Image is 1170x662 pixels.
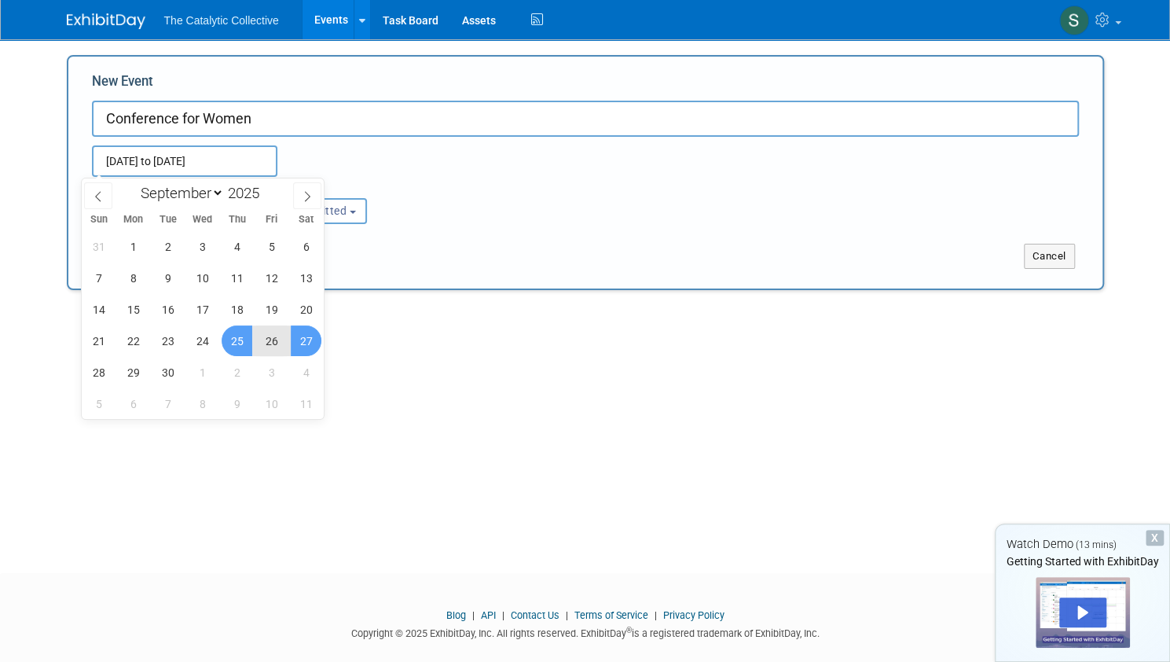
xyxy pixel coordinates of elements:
div: Participation: [260,177,405,197]
span: September 3, 2025 [187,231,218,262]
span: October 5, 2025 [83,388,114,419]
span: September 16, 2025 [152,294,183,325]
img: Sonya Weigle [1059,6,1089,35]
span: Wed [185,215,220,225]
span: September 12, 2025 [256,263,287,293]
span: Thu [220,215,255,225]
span: October 8, 2025 [187,388,218,419]
span: October 1, 2025 [187,357,218,388]
span: October 2, 2025 [222,357,252,388]
sup: ® [626,626,632,634]
span: October 6, 2025 [118,388,149,419]
span: | [498,609,508,621]
span: September 2, 2025 [152,231,183,262]
span: October 11, 2025 [291,388,321,419]
a: Privacy Policy [663,609,724,621]
span: Tue [151,215,185,225]
span: October 7, 2025 [152,388,183,419]
span: September 4, 2025 [222,231,252,262]
span: September 20, 2025 [291,294,321,325]
span: October 9, 2025 [222,388,252,419]
span: September 26, 2025 [256,325,287,356]
span: September 11, 2025 [222,263,252,293]
span: September 14, 2025 [83,294,114,325]
div: Dismiss [1146,530,1164,546]
span: September 15, 2025 [118,294,149,325]
span: September 30, 2025 [152,357,183,388]
span: September 19, 2025 [256,294,287,325]
span: September 10, 2025 [187,263,218,293]
img: ExhibitDay [67,13,145,29]
span: September 7, 2025 [83,263,114,293]
label: New Event [92,72,153,97]
span: September 27, 2025 [291,325,321,356]
span: September 23, 2025 [152,325,183,356]
span: Sat [289,215,324,225]
span: October 3, 2025 [256,357,287,388]
span: September 18, 2025 [222,294,252,325]
span: October 10, 2025 [256,388,287,419]
input: Name of Trade Show / Conference [92,101,1079,137]
span: (13 mins) [1076,539,1117,550]
span: September 29, 2025 [118,357,149,388]
span: September 13, 2025 [291,263,321,293]
select: Month [134,183,224,203]
span: | [562,609,572,621]
a: Terms of Service [574,609,648,621]
div: Attendance / Format: [92,177,237,197]
div: Watch Demo [996,536,1169,553]
div: Getting Started with ExhibitDay [996,554,1169,569]
span: October 4, 2025 [291,357,321,388]
a: Blog [446,609,466,621]
span: September 6, 2025 [291,231,321,262]
span: September 8, 2025 [118,263,149,293]
button: Cancel [1024,244,1075,269]
span: Fri [255,215,289,225]
span: September 25, 2025 [222,325,252,356]
span: Sun [82,215,116,225]
div: Play [1059,598,1106,627]
span: September 22, 2025 [118,325,149,356]
span: September 1, 2025 [118,231,149,262]
span: September 5, 2025 [256,231,287,262]
span: September 17, 2025 [187,294,218,325]
span: | [468,609,479,621]
span: September 21, 2025 [83,325,114,356]
span: September 9, 2025 [152,263,183,293]
input: Year [224,184,271,202]
span: The Catalytic Collective [164,14,279,27]
span: Mon [116,215,151,225]
input: Start Date - End Date [92,145,277,177]
span: September 28, 2025 [83,357,114,388]
span: | [651,609,661,621]
span: September 24, 2025 [187,325,218,356]
a: Contact Us [511,609,559,621]
a: API [481,609,496,621]
span: August 31, 2025 [83,231,114,262]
